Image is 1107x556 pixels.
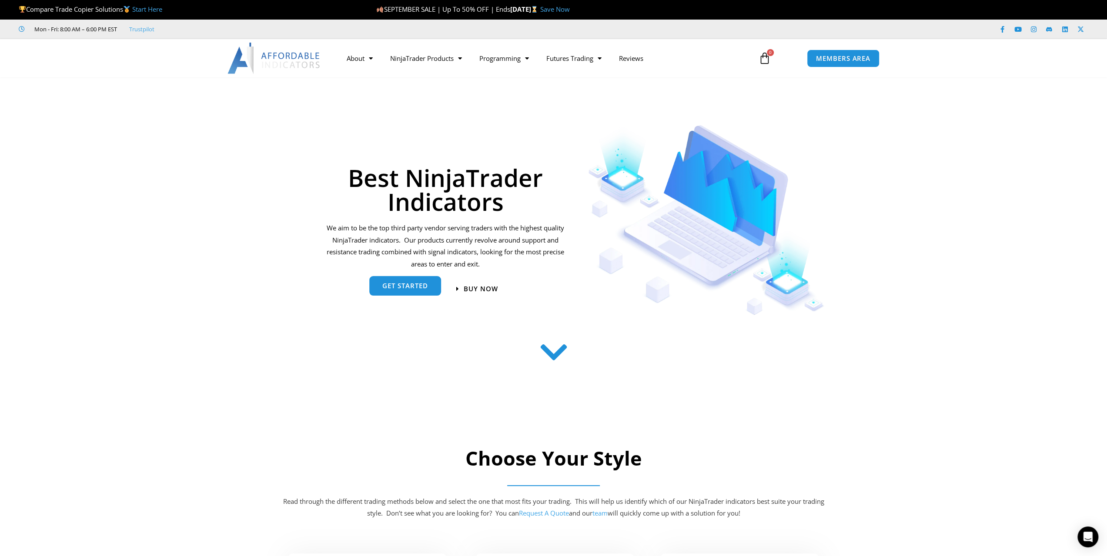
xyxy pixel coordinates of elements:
span: Buy now [464,286,498,292]
span: SEPTEMBER SALE | Up To 50% OFF | Ends [376,5,510,13]
span: get started [382,283,428,289]
a: Save Now [540,5,569,13]
strong: [DATE] [510,5,540,13]
a: Buy now [456,286,498,292]
a: NinjaTrader Products [381,48,471,68]
nav: Menu [338,48,749,68]
span: Mon - Fri: 8:00 AM – 6:00 PM EST [32,24,117,34]
a: Programming [471,48,538,68]
a: Start Here [132,5,162,13]
a: team [592,509,608,517]
a: 0 [746,46,784,71]
h1: Best NinjaTrader Indicators [325,166,566,213]
p: We aim to be the top third party vendor serving traders with the highest quality NinjaTrader indi... [325,222,566,270]
img: ⌛ [531,6,538,13]
h2: Choose Your Style [282,446,826,471]
span: MEMBERS AREA [816,55,870,62]
div: Open Intercom Messenger [1077,526,1098,547]
a: About [338,48,381,68]
a: MEMBERS AREA [807,50,880,67]
span: 0 [767,49,774,56]
a: Request A Quote [519,509,569,517]
img: 🍂 [377,6,383,13]
span: Compare Trade Copier Solutions [19,5,162,13]
img: LogoAI | Affordable Indicators – NinjaTrader [227,43,321,74]
a: Futures Trading [538,48,610,68]
img: Indicators 1 | Affordable Indicators – NinjaTrader [588,125,824,315]
img: 🥇 [124,6,130,13]
a: Trustpilot [129,24,154,34]
a: Reviews [610,48,652,68]
a: get started [369,276,441,296]
img: 🏆 [19,6,26,13]
p: Read through the different trading methods below and select the one that most fits your trading. ... [282,496,826,520]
